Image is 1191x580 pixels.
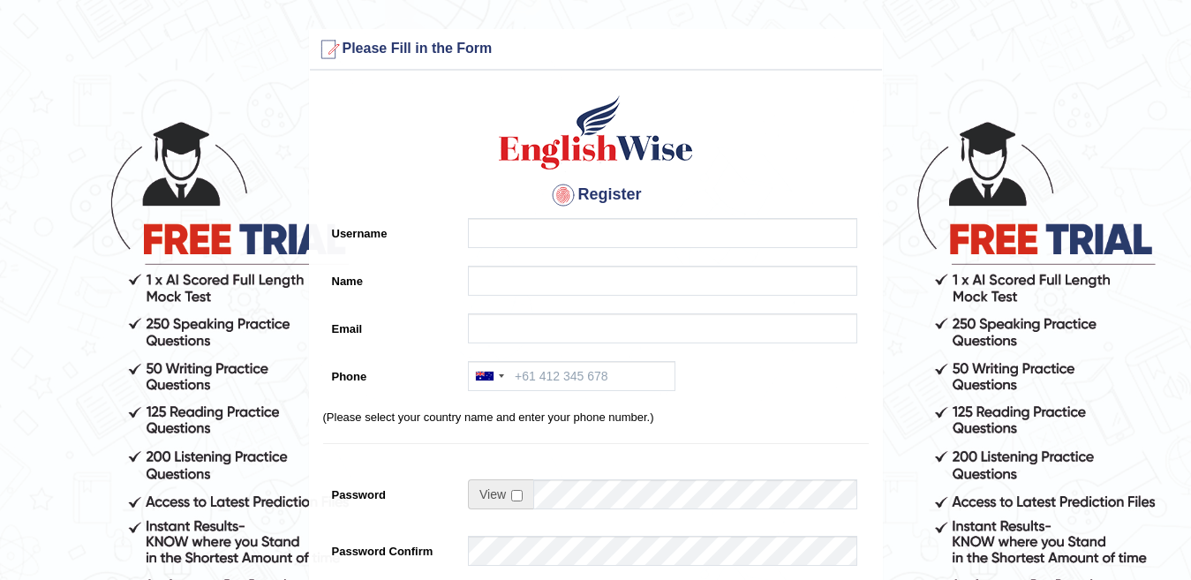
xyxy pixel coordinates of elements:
label: Email [323,313,460,337]
h4: Register [323,181,869,209]
label: Password Confirm [323,536,460,560]
label: Name [323,266,460,290]
div: Australia: +61 [469,362,509,390]
label: Username [323,218,460,242]
p: (Please select your country name and enter your phone number.) [323,409,869,426]
input: Show/Hide Password [511,490,523,501]
input: +61 412 345 678 [468,361,675,391]
h3: Please Fill in the Form [314,35,878,64]
label: Phone [323,361,460,385]
label: Password [323,479,460,503]
img: Logo of English Wise create a new account for intelligent practice with AI [495,93,697,172]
